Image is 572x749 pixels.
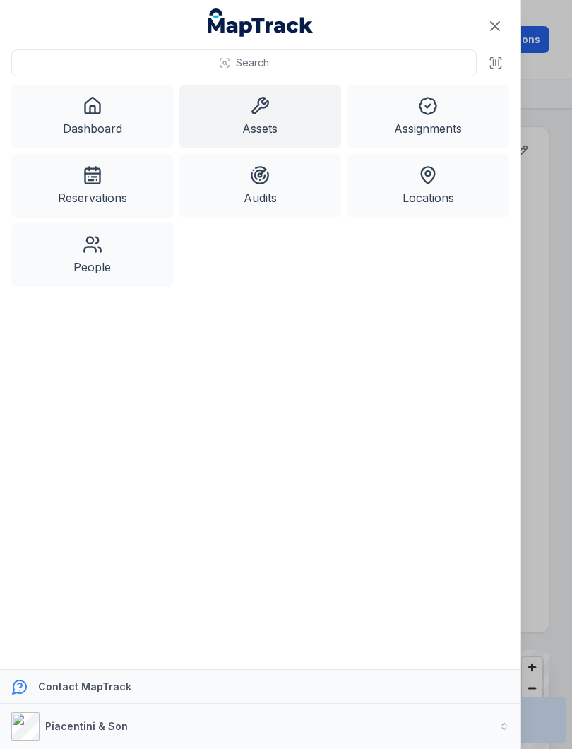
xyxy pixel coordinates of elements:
[179,85,342,148] a: Assets
[179,154,342,218] a: Audits
[480,11,510,41] button: Close navigation
[347,85,509,148] a: Assignments
[11,154,174,218] a: Reservations
[236,56,269,70] span: Search
[11,85,174,148] a: Dashboard
[208,8,314,37] a: MapTrack
[45,720,128,732] strong: Piacentini & Son
[38,680,131,692] strong: Contact MapTrack
[11,49,477,76] button: Search
[347,154,509,218] a: Locations
[11,223,174,287] a: People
